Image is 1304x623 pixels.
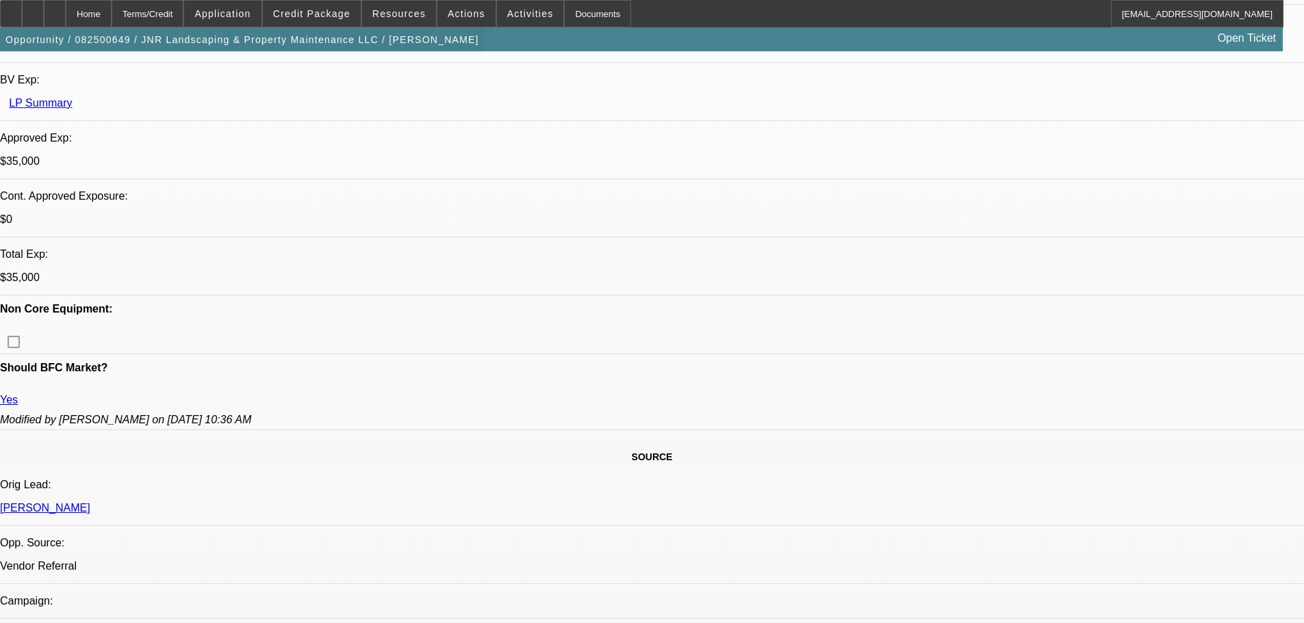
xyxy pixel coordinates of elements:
button: Activities [497,1,564,27]
span: Activities [507,8,554,19]
span: Application [194,8,251,19]
a: Open Ticket [1212,27,1281,50]
span: Resources [372,8,426,19]
a: LP Summary [9,97,72,109]
button: Actions [437,1,496,27]
button: Credit Package [263,1,361,27]
span: Actions [448,8,485,19]
span: SOURCE [632,451,673,462]
button: Resources [362,1,436,27]
span: Opportunity / 082500649 / JNR Landscaping & Property Maintenance LLC / [PERSON_NAME] [5,34,479,45]
span: Credit Package [273,8,350,19]
button: Application [184,1,261,27]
